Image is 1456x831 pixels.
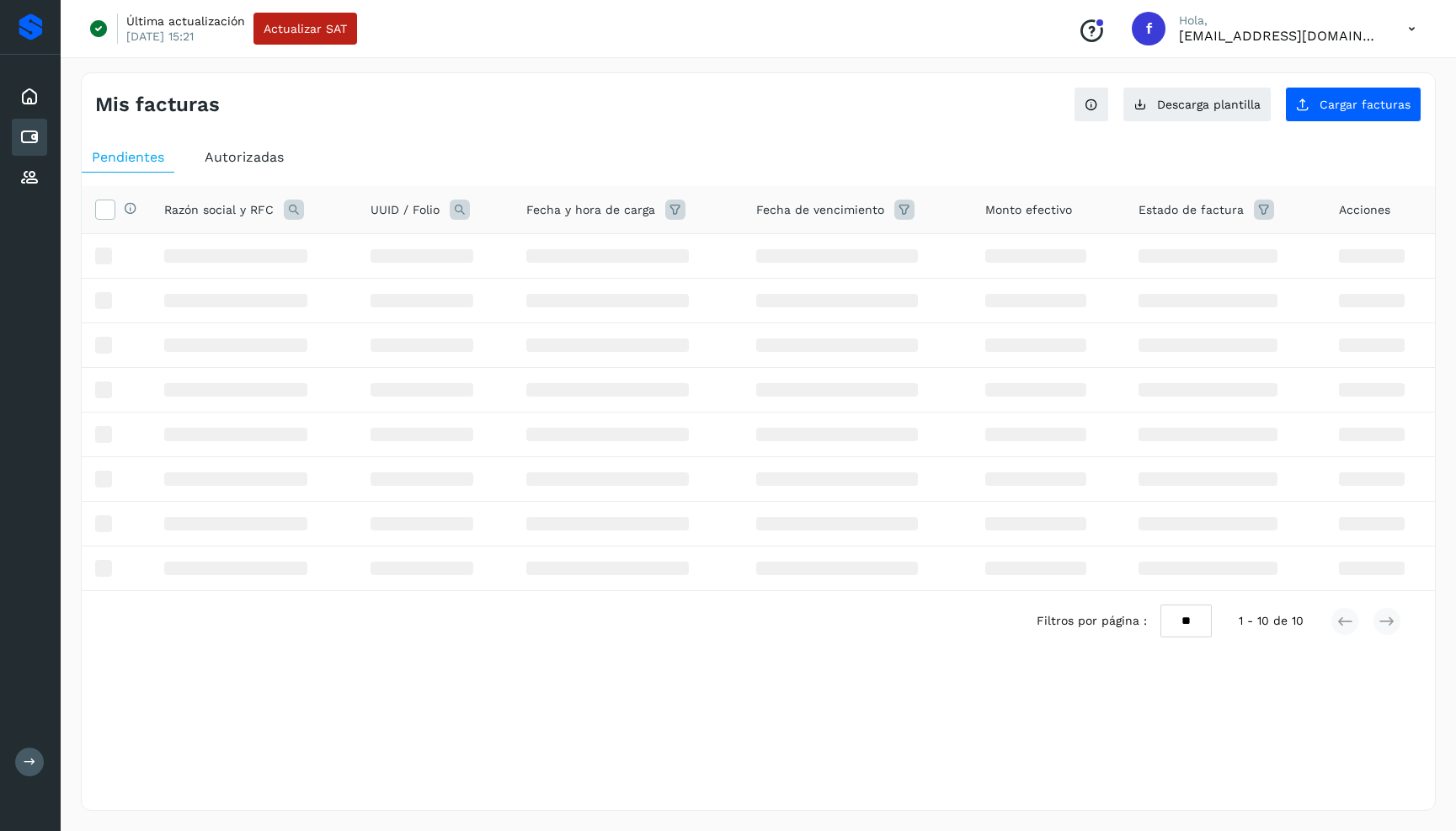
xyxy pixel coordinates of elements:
[12,159,47,196] div: Proveedores
[264,23,347,35] span: Actualizar SAT
[1157,99,1261,110] span: Descarga plantilla
[12,78,47,115] div: Inicio
[985,201,1072,219] span: Monto efectivo
[1285,87,1421,122] button: Cargar facturas
[253,13,357,45] button: Actualizar SAT
[371,201,440,219] span: UUID / Folio
[1037,612,1147,630] span: Filtros por página :
[12,119,47,156] div: Cuentas por pagar
[1320,99,1411,110] span: Cargar facturas
[756,201,884,219] span: Fecha de vencimiento
[126,29,194,44] p: [DATE] 15:21
[92,149,164,165] span: Pendientes
[1339,201,1390,219] span: Acciones
[95,93,220,117] h4: Mis facturas
[526,201,655,219] span: Fecha y hora de carga
[1123,87,1272,122] button: Descarga plantilla
[1179,13,1381,28] p: Hola,
[164,201,274,219] span: Razón social y RFC
[1179,28,1381,44] p: facturacion@cubbo.com
[1239,612,1304,630] span: 1 - 10 de 10
[205,149,284,165] span: Autorizadas
[126,13,245,29] p: Última actualización
[1139,201,1244,219] span: Estado de factura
